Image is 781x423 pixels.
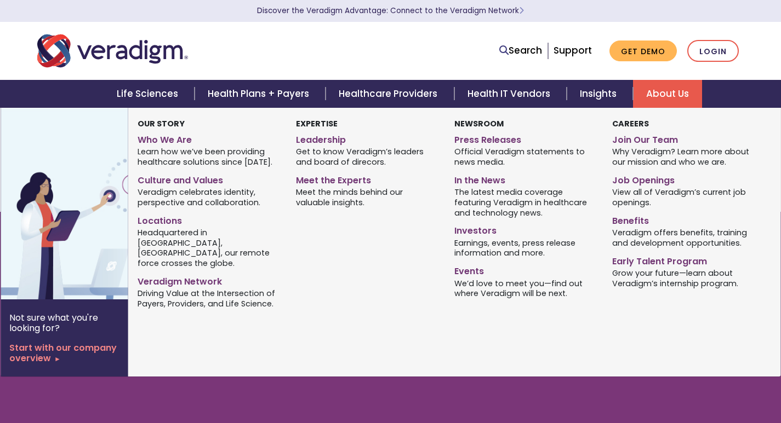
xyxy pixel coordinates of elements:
[326,80,454,108] a: Healthcare Providers
[1,108,177,299] img: Vector image of Veradigm’s Story
[454,171,596,187] a: In the News
[138,146,280,167] span: Learn how we’ve been providing healthcare solutions since [DATE].
[138,130,280,146] a: Who We Are
[612,146,754,167] span: Why Veradigm? Learn more about our mission and who we are.
[612,130,754,146] a: Join Our Team
[633,80,702,108] a: About Us
[454,130,596,146] a: Press Releases
[612,211,754,227] a: Benefits
[104,80,195,108] a: Life Sciences
[296,171,438,187] a: Meet the Experts
[454,187,596,218] span: The latest media coverage featuring Veradigm in healthcare and technology news.
[454,237,596,258] span: Earnings, events, press release information and more.
[612,187,754,208] span: View all of Veradigm’s current job openings.
[612,227,754,248] span: Veradigm offers benefits, training and development opportunities.
[138,272,280,288] a: Veradigm Network
[138,118,185,129] strong: Our Story
[138,227,280,268] span: Headquartered in [GEOGRAPHIC_DATA], [GEOGRAPHIC_DATA], our remote force crosses the globe.
[138,171,280,187] a: Culture and Values
[195,80,326,108] a: Health Plans + Payers
[138,211,280,227] a: Locations
[609,40,677,62] a: Get Demo
[138,187,280,208] span: Veradigm celebrates identity, perspective and collaboration.
[554,44,592,57] a: Support
[454,277,596,299] span: We’d love to meet you—find out where Veradigm will be next.
[296,187,438,208] span: Meet the minds behind our valuable insights.
[612,252,754,268] a: Early Talent Program
[454,262,596,277] a: Events
[454,80,567,108] a: Health IT Vendors
[687,40,739,62] a: Login
[612,267,754,288] span: Grow your future—learn about Veradigm’s internship program.
[612,118,649,129] strong: Careers
[454,118,504,129] strong: Newsroom
[519,5,524,16] span: Learn More
[296,130,438,146] a: Leadership
[567,80,633,108] a: Insights
[454,221,596,237] a: Investors
[296,118,338,129] strong: Expertise
[612,171,754,187] a: Job Openings
[138,288,280,309] span: Driving Value at the Intersection of Payers, Providers, and Life Science.
[499,43,542,58] a: Search
[454,146,596,167] span: Official Veradigm statements to news media.
[37,33,188,69] img: Veradigm logo
[257,5,524,16] a: Discover the Veradigm Advantage: Connect to the Veradigm NetworkLearn More
[9,312,119,333] p: Not sure what you're looking for?
[296,146,438,167] span: Get to know Veradigm’s leaders and board of direcors.
[9,343,119,363] a: Start with our company overview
